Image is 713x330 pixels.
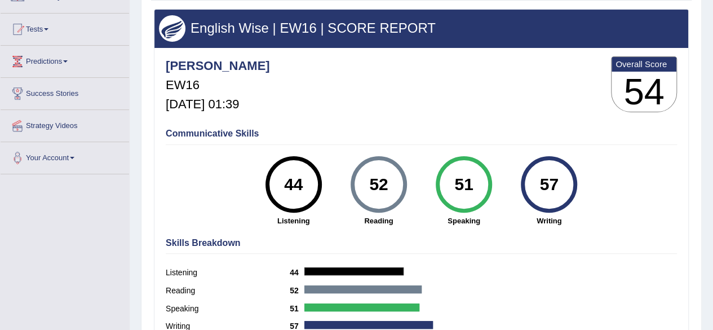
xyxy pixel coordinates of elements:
[166,59,270,73] h4: [PERSON_NAME]
[273,161,314,208] div: 44
[290,286,304,295] b: 52
[1,46,129,74] a: Predictions
[166,238,677,248] h4: Skills Breakdown
[443,161,484,208] div: 51
[615,59,672,69] b: Overall Score
[256,215,330,226] strong: Listening
[159,21,684,36] h3: English Wise | EW16 | SCORE REPORT
[290,268,304,277] b: 44
[1,78,129,106] a: Success Stories
[512,215,586,226] strong: Writing
[166,98,270,111] h5: [DATE] 01:39
[342,215,415,226] strong: Reading
[166,267,290,279] label: Listening
[358,161,399,208] div: 52
[290,304,304,313] b: 51
[166,285,290,297] label: Reading
[612,72,676,112] h3: 54
[166,129,677,139] h4: Communicative Skills
[159,15,185,42] img: wings.png
[1,142,129,170] a: Your Account
[166,78,270,92] h5: EW16
[1,14,129,42] a: Tests
[166,303,290,315] label: Speaking
[529,161,570,208] div: 57
[427,215,501,226] strong: Speaking
[1,110,129,138] a: Strategy Videos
